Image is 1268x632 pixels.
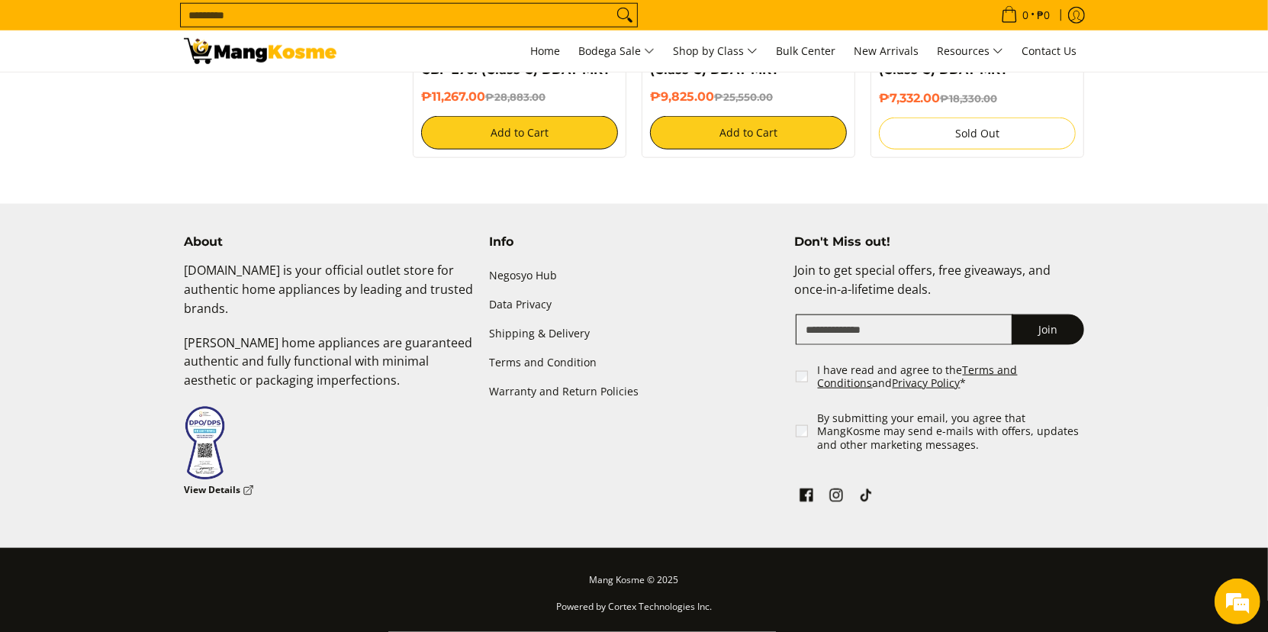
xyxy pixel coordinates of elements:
[352,31,1084,72] nav: Main Menu
[1022,44,1077,58] span: Contact Us
[571,31,662,72] a: Bodega Sale
[879,91,1076,106] h6: ₱7,332.00
[776,44,835,58] span: Bulk Center
[937,42,1003,61] span: Resources
[489,290,779,319] a: Data Privacy
[794,261,1084,314] p: Join to get special offers, free giveaways, and once-in-a-lifetime deals.
[489,261,779,290] a: Negosyo Hub
[768,31,843,72] a: Bulk Center
[1012,314,1084,345] button: Join
[940,92,997,105] del: ₱18,330.00
[1014,31,1084,72] a: Contact Us
[794,234,1084,250] h4: Don't Miss out!
[485,91,545,103] del: ₱28,883.00
[184,405,226,481] img: Data Privacy Seal
[929,31,1011,72] a: Resources
[489,378,779,407] a: Warranty and Return Policies
[796,485,817,511] a: See Mang Kosme on Facebook
[673,42,758,61] span: Shop by Class
[996,7,1054,24] span: •
[578,42,655,61] span: Bodega Sale
[650,89,847,105] h6: ₱9,825.00
[879,118,1076,150] button: Sold Out
[523,31,568,72] a: Home
[650,116,847,150] button: Add to Cart
[184,571,1084,598] p: Mang Kosme © 2025
[818,363,1018,391] a: Terms and Conditions
[818,363,1086,390] label: I have read and agree to the and *
[489,319,779,348] a: Shipping & Delivery
[184,334,474,405] p: [PERSON_NAME] home appliances are guaranteed authentic and fully functional with minimal aestheti...
[421,116,618,150] button: Add to Cart
[489,349,779,378] a: Terms and Condition
[184,38,336,64] img: Class C Home &amp; Business Appliances: Up to 70% Off l Mang Kosme
[854,44,919,58] span: New Arrivals
[855,485,877,511] a: See Mang Kosme on TikTok
[665,31,765,72] a: Shop by Class
[184,234,474,250] h4: About
[893,376,961,390] a: Privacy Policy
[1020,10,1031,21] span: 0
[714,91,773,103] del: ₱25,550.00
[825,485,847,511] a: See Mang Kosme on Instagram
[846,31,926,72] a: New Arrivals
[818,411,1086,452] label: By submitting your email, you agree that MangKosme may send e-mails with offers, updates and othe...
[184,261,474,333] p: [DOMAIN_NAME] is your official outlet store for authentic home appliances by leading and trusted ...
[421,89,618,105] h6: ₱11,267.00
[184,481,254,500] a: View Details
[530,44,560,58] span: Home
[489,234,779,250] h4: Info
[613,4,637,27] button: Search
[184,598,1084,624] p: Powered by Cortex Technologies Inc.
[1035,10,1052,21] span: ₱0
